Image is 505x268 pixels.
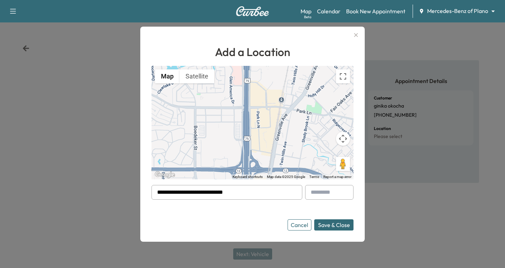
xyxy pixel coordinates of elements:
button: Keyboard shortcuts [233,174,263,179]
span: Map data ©2025 Google [267,175,305,179]
a: Report a map error [323,175,351,179]
a: Book New Appointment [346,7,405,15]
a: Open this area in Google Maps (opens a new window) [153,170,176,179]
img: Curbee Logo [236,6,269,16]
button: Save & Close [314,219,353,231]
button: Show street map [155,69,180,83]
img: Google [153,170,176,179]
h1: Add a Location [151,43,353,60]
a: MapBeta [301,7,311,15]
div: Beta [304,14,311,20]
button: Toggle fullscreen view [336,69,350,83]
button: Cancel [288,219,311,231]
button: Map camera controls [336,132,350,146]
a: Calendar [317,7,341,15]
button: Drag Pegman onto the map to open Street View [336,157,350,171]
span: Mercedes-Benz of Plano [427,7,488,15]
button: Show satellite imagery [180,69,214,83]
a: Terms (opens in new tab) [309,175,319,179]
